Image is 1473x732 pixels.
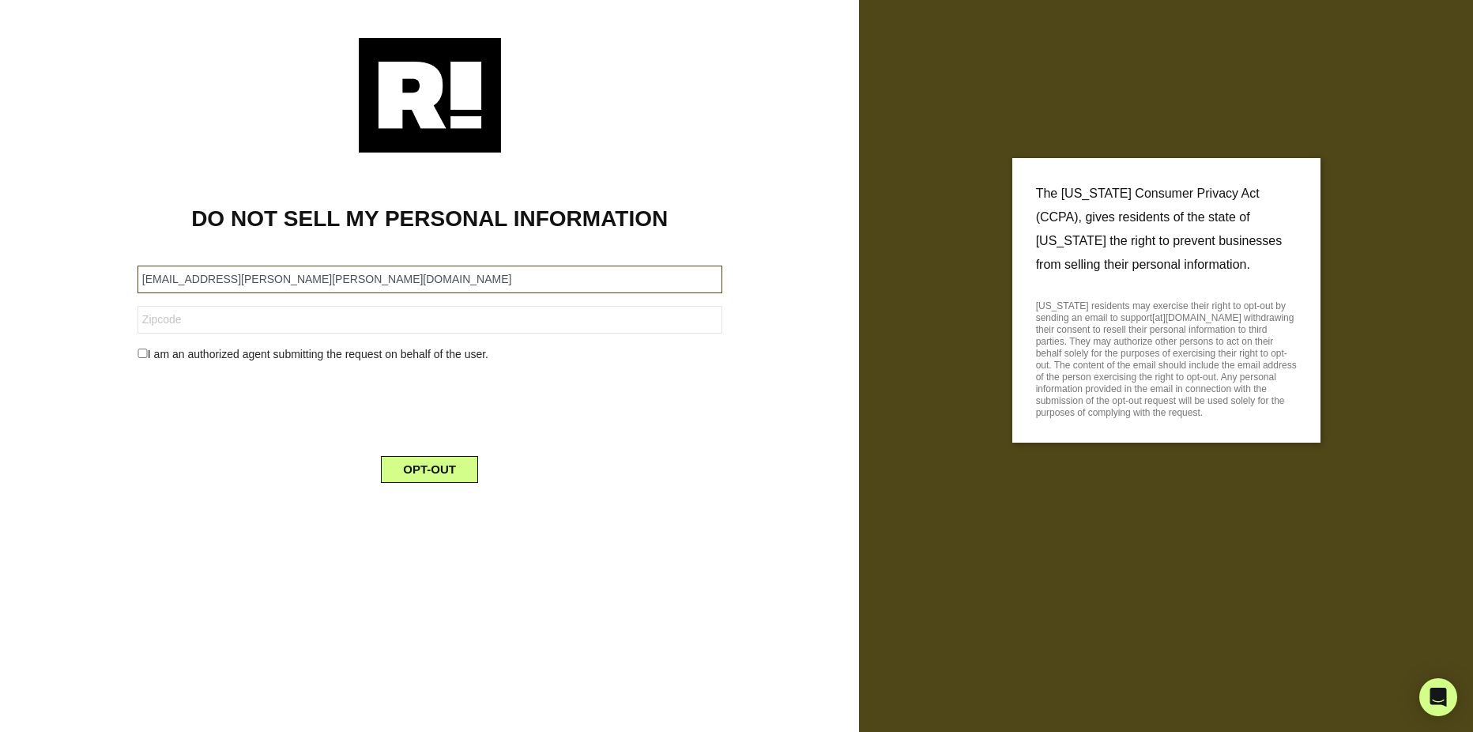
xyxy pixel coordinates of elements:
input: Zipcode [138,306,722,334]
img: Retention.com [359,38,501,153]
h1: DO NOT SELL MY PERSONAL INFORMATION [24,206,835,232]
p: The [US_STATE] Consumer Privacy Act (CCPA), gives residents of the state of [US_STATE] the right ... [1036,182,1297,277]
p: [US_STATE] residents may exercise their right to opt-out by sending an email to support[at][DOMAI... [1036,296,1297,419]
input: Email Address [138,266,722,293]
div: I am an authorized agent submitting the request on behalf of the user. [126,346,734,363]
button: OPT-OUT [381,456,478,483]
iframe: reCAPTCHA [310,375,550,437]
div: Open Intercom Messenger [1419,678,1457,716]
